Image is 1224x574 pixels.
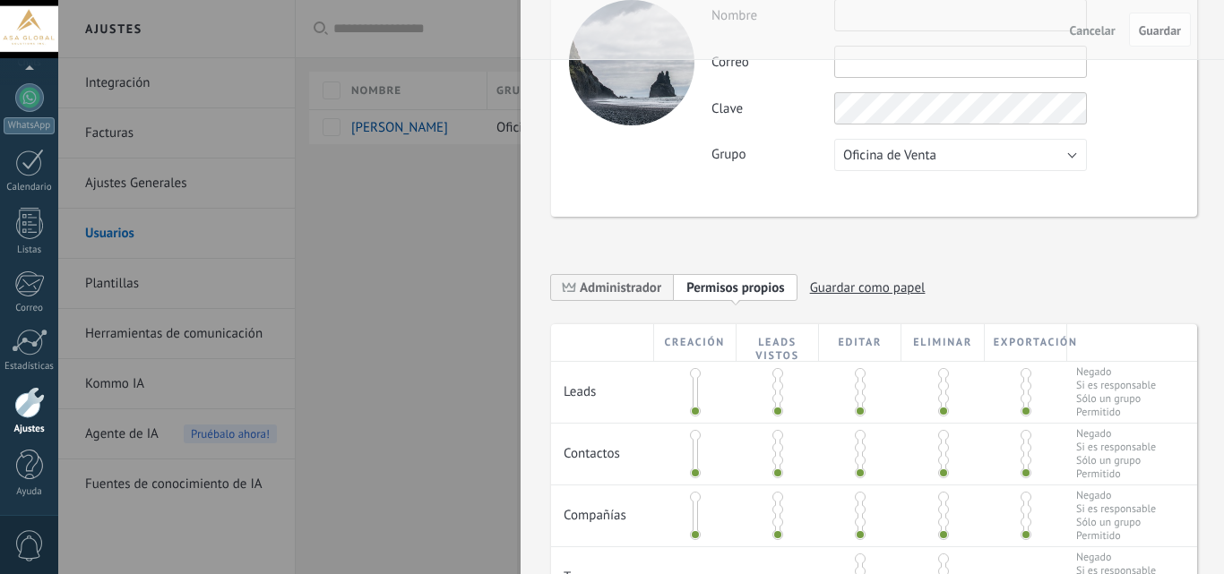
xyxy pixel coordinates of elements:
div: Listas [4,244,56,256]
div: Editar [819,324,901,361]
label: Grupo [711,146,834,163]
span: Añadir nueva función [674,273,797,301]
span: Si es responsable [1076,502,1156,516]
div: Creación [654,324,737,361]
div: Calendario [4,182,56,193]
span: Administrador [551,273,674,301]
div: WhatsApp [4,117,55,134]
span: Negado [1076,427,1156,441]
span: Guardar [1139,24,1181,37]
span: Sólo un grupo [1076,516,1156,529]
span: Cancelar [1070,24,1116,37]
span: Administrador [580,279,661,296]
span: Oficina de Venta [843,147,936,164]
div: Ayuda [4,486,56,498]
div: Ajustes [4,424,56,435]
div: Correo [4,303,56,314]
span: Guardar como papel [810,274,926,302]
span: Permitido [1076,467,1156,481]
label: Correo [711,54,834,71]
div: Eliminar [901,324,984,361]
span: Permisos propios [686,279,785,296]
span: Negado [1076,365,1156,379]
div: Contactos [551,424,654,471]
label: Clave [711,100,834,117]
span: Negado [1076,551,1156,564]
div: Exportación [985,324,1067,361]
span: Sólo un grupo [1076,392,1156,406]
span: Si es responsable [1076,441,1156,454]
button: Guardar [1129,13,1191,47]
button: Oficina de Venta [834,139,1087,171]
span: Sólo un grupo [1076,454,1156,467]
span: Permitido [1076,406,1156,419]
div: Compañías [551,485,654,533]
span: Permitido [1076,529,1156,543]
span: Si es responsable [1076,379,1156,392]
div: Leads vistos [737,324,819,361]
button: Cancelar [1063,15,1123,44]
div: Leads [551,362,654,409]
div: Estadísticas [4,361,56,373]
span: Negado [1076,489,1156,502]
